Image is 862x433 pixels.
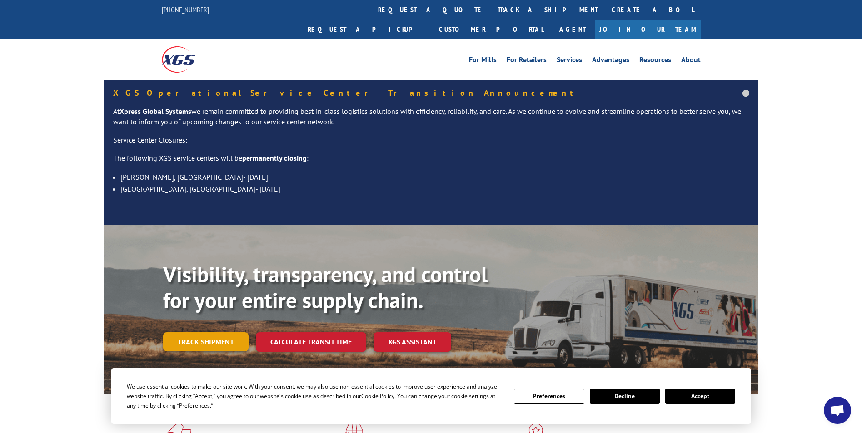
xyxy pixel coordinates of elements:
a: Join Our Team [595,20,701,39]
a: XGS ASSISTANT [374,332,451,352]
a: For Retailers [507,56,547,66]
div: We use essential cookies to make our site work. With your consent, we may also use non-essential ... [127,382,503,410]
a: Customer Portal [432,20,550,39]
li: [PERSON_NAME], [GEOGRAPHIC_DATA]- [DATE] [120,171,749,183]
a: Calculate transit time [256,332,366,352]
button: Decline [590,389,660,404]
a: [PHONE_NUMBER] [162,5,209,14]
a: Services [557,56,582,66]
b: Visibility, transparency, and control for your entire supply chain. [163,260,488,315]
a: For Mills [469,56,497,66]
h5: XGS Operational Service Center Transition Announcement [113,89,749,97]
u: Service Center Closures: [113,135,187,144]
a: About [681,56,701,66]
div: Cookie Consent Prompt [111,368,751,424]
a: Track shipment [163,332,249,351]
a: Request a pickup [301,20,432,39]
li: [GEOGRAPHIC_DATA], [GEOGRAPHIC_DATA]- [DATE] [120,183,749,195]
strong: Xpress Global Systems [120,107,191,116]
span: Preferences [179,402,210,409]
strong: permanently closing [242,153,307,162]
span: Cookie Policy [361,392,394,400]
a: Advantages [592,56,629,66]
p: The following XGS service centers will be : [113,153,749,171]
button: Preferences [514,389,584,404]
button: Accept [665,389,735,404]
a: Resources [639,56,671,66]
p: At we remain committed to providing best-in-class logistics solutions with efficiency, reliabilit... [113,106,749,135]
a: Agent [550,20,595,39]
a: Open chat [824,397,851,424]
